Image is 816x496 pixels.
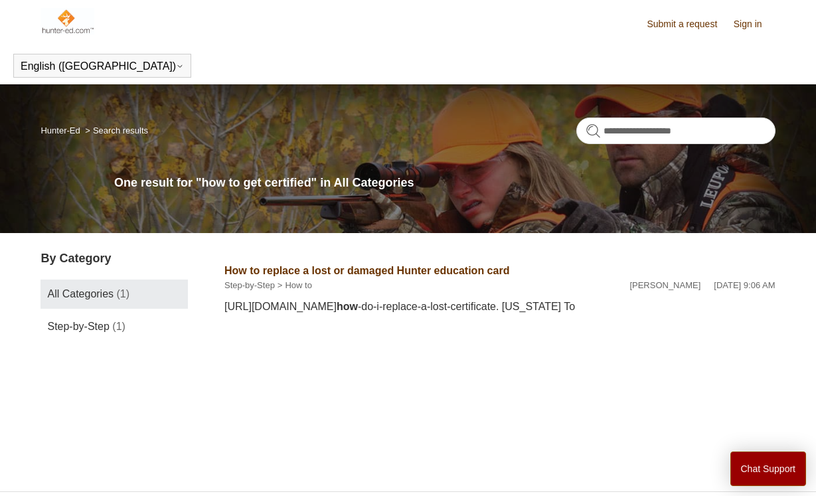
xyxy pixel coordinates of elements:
h3: By Category [41,250,187,268]
span: (1) [117,288,130,299]
li: [PERSON_NAME] [629,279,700,292]
a: Submit a request [647,17,730,31]
a: All Categories (1) [41,280,187,309]
li: Search results [82,125,148,135]
li: How to [275,279,312,292]
input: Search [576,118,775,144]
time: 07/28/2022, 09:06 [714,280,775,290]
li: Hunter-Ed [41,125,82,135]
a: Step-by-Step (1) [41,312,187,341]
button: English ([GEOGRAPHIC_DATA]) [21,60,184,72]
span: (1) [112,321,125,332]
span: Step-by-Step [47,321,109,332]
a: How to [285,280,311,290]
div: [URL][DOMAIN_NAME] -do-i-replace-a-lost-certificate. [US_STATE] To [224,299,775,315]
em: how [337,301,358,312]
a: Hunter-Ed [41,125,80,135]
button: Chat Support [730,452,807,486]
a: How to replace a lost or damaged Hunter education card [224,265,509,276]
a: Sign in [734,17,775,31]
h1: One result for "how to get certified" in All Categories [114,174,775,192]
span: All Categories [47,288,114,299]
li: Step-by-Step [224,279,275,292]
a: Step-by-Step [224,280,275,290]
img: Hunter-Ed Help Center home page [41,8,94,35]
